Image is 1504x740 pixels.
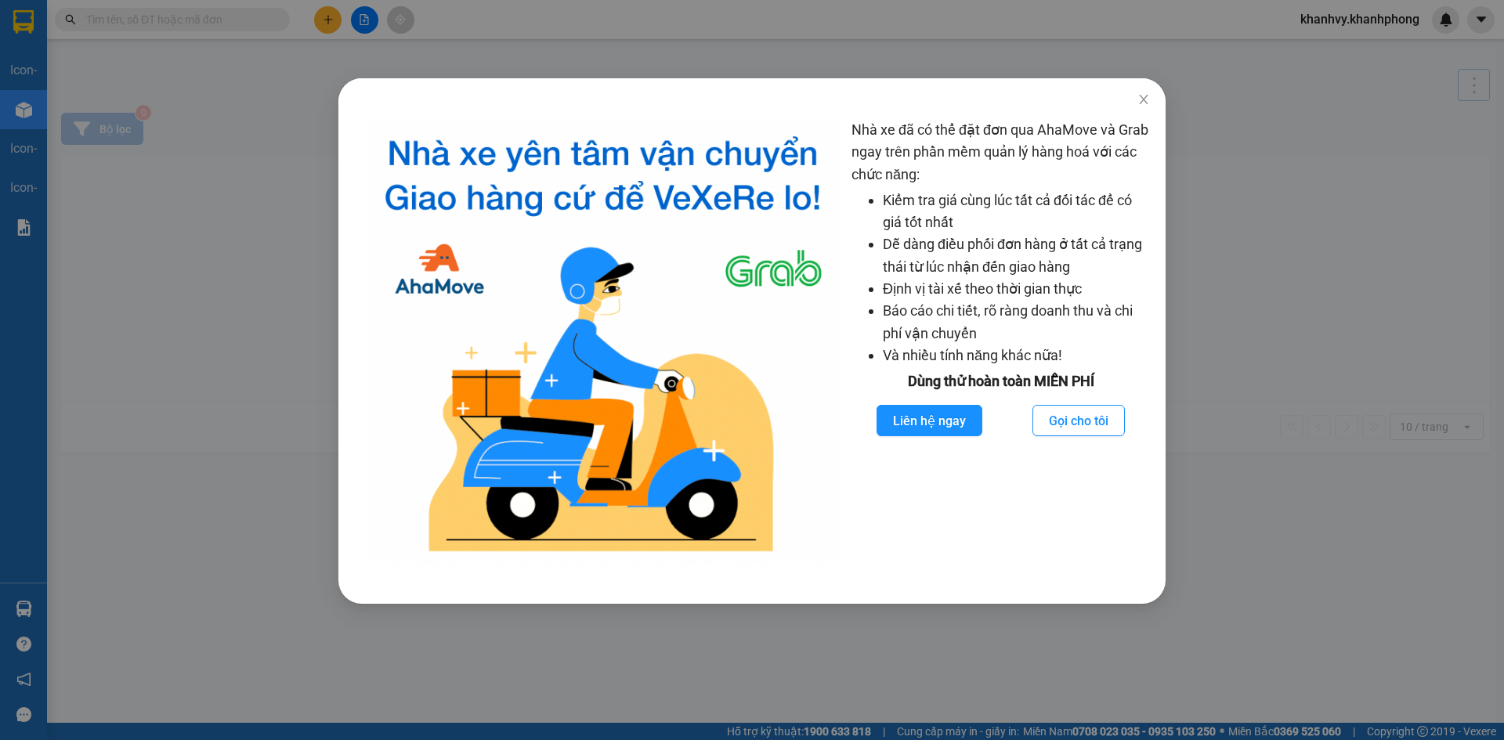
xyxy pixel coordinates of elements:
[883,300,1150,345] li: Báo cáo chi tiết, rõ ràng doanh thu và chi phí vận chuyển
[883,190,1150,234] li: Kiểm tra giá cùng lúc tất cả đối tác để có giá tốt nhất
[1122,78,1166,122] button: Close
[883,278,1150,300] li: Định vị tài xế theo thời gian thực
[1137,93,1150,106] span: close
[883,233,1150,278] li: Dễ dàng điều phối đơn hàng ở tất cả trạng thái từ lúc nhận đến giao hàng
[367,119,839,565] img: logo
[1032,405,1125,436] button: Gọi cho tôi
[877,405,982,436] button: Liên hệ ngay
[851,119,1150,565] div: Nhà xe đã có thể đặt đơn qua AhaMove và Grab ngay trên phần mềm quản lý hàng hoá với các chức năng:
[1049,411,1108,431] span: Gọi cho tôi
[851,370,1150,392] div: Dùng thử hoàn toàn MIỄN PHÍ
[883,345,1150,366] li: Và nhiều tính năng khác nữa!
[893,411,966,431] span: Liên hệ ngay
